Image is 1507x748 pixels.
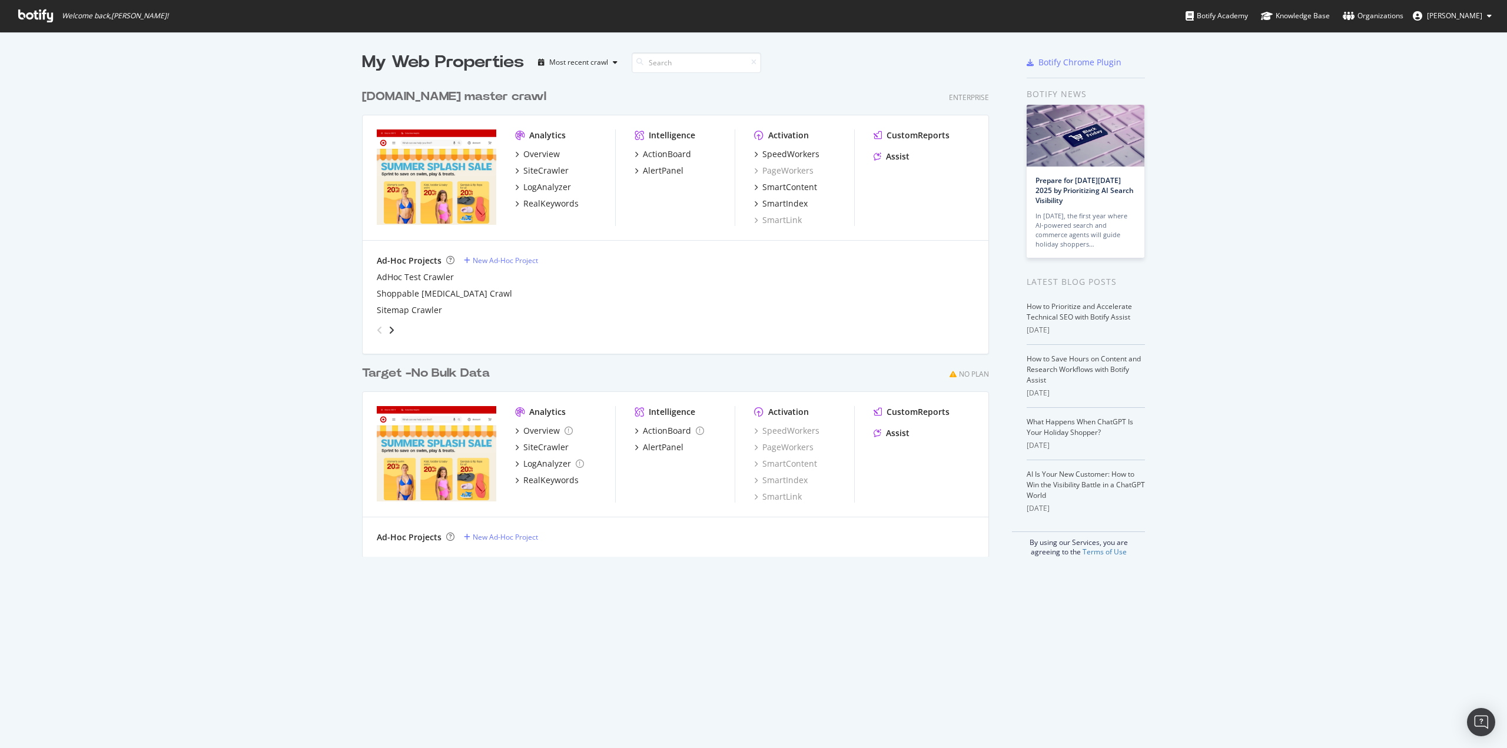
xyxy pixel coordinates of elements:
[1261,10,1330,22] div: Knowledge Base
[62,11,168,21] span: Welcome back, [PERSON_NAME] !
[362,365,490,382] div: Target -No Bulk Data
[473,532,538,542] div: New Ad-Hoc Project
[754,165,814,177] a: PageWorkers
[886,427,909,439] div: Assist
[874,129,950,141] a: CustomReports
[1027,105,1144,167] img: Prepare for Black Friday 2025 by Prioritizing AI Search Visibility
[473,255,538,265] div: New Ad-Hoc Project
[754,491,802,503] a: SmartLink
[762,181,817,193] div: SmartContent
[754,148,819,160] a: SpeedWorkers
[523,474,579,486] div: RealKeywords
[874,427,909,439] a: Assist
[1027,88,1145,101] div: Botify news
[1012,531,1145,557] div: By using our Services, you are agreeing to the
[515,458,584,470] a: LogAnalyzer
[377,304,442,316] a: Sitemap Crawler
[387,324,396,336] div: angle-right
[362,88,551,105] a: [DOMAIN_NAME] master crawl
[515,474,579,486] a: RealKeywords
[529,406,566,418] div: Analytics
[643,165,683,177] div: AlertPanel
[643,148,691,160] div: ActionBoard
[377,406,496,501] img: targetsecondary.com
[874,151,909,162] a: Assist
[874,406,950,418] a: CustomReports
[362,88,546,105] div: [DOMAIN_NAME] master crawl
[377,255,442,267] div: Ad-Hoc Projects
[533,53,622,72] button: Most recent crawl
[362,365,494,382] a: Target -No Bulk Data
[1027,417,1133,437] a: What Happens When ChatGPT Is Your Holiday Shopper?
[464,532,538,542] a: New Ad-Hoc Project
[635,148,691,160] a: ActionBoard
[1427,11,1482,21] span: Eric Cason
[754,214,802,226] a: SmartLink
[523,441,569,453] div: SiteCrawler
[643,441,683,453] div: AlertPanel
[1027,503,1145,514] div: [DATE]
[523,458,571,470] div: LogAnalyzer
[754,474,808,486] a: SmartIndex
[754,425,819,437] a: SpeedWorkers
[635,441,683,453] a: AlertPanel
[1027,275,1145,288] div: Latest Blog Posts
[1027,388,1145,398] div: [DATE]
[1027,469,1145,500] a: AI Is Your New Customer: How to Win the Visibility Battle in a ChatGPT World
[1027,354,1141,385] a: How to Save Hours on Content and Research Workflows with Botify Assist
[1027,56,1121,68] a: Botify Chrome Plugin
[377,531,442,543] div: Ad-Hoc Projects
[515,441,569,453] a: SiteCrawler
[515,181,571,193] a: LogAnalyzer
[1035,211,1136,249] div: In [DATE], the first year where AI-powered search and commerce agents will guide holiday shoppers…
[372,321,387,340] div: angle-left
[1403,6,1501,25] button: [PERSON_NAME]
[515,425,573,437] a: Overview
[1083,547,1127,557] a: Terms of Use
[754,441,814,453] a: PageWorkers
[1186,10,1248,22] div: Botify Academy
[768,129,809,141] div: Activation
[649,129,695,141] div: Intelligence
[762,148,819,160] div: SpeedWorkers
[464,255,538,265] a: New Ad-Hoc Project
[523,198,579,210] div: RealKeywords
[1027,325,1145,335] div: [DATE]
[635,165,683,177] a: AlertPanel
[649,406,695,418] div: Intelligence
[886,151,909,162] div: Assist
[1038,56,1121,68] div: Botify Chrome Plugin
[377,288,512,300] a: Shoppable [MEDICAL_DATA] Crawl
[362,51,524,74] div: My Web Properties
[523,165,569,177] div: SiteCrawler
[362,74,998,557] div: grid
[754,458,817,470] a: SmartContent
[762,198,808,210] div: SmartIndex
[515,148,560,160] a: Overview
[523,181,571,193] div: LogAnalyzer
[1027,440,1145,451] div: [DATE]
[949,92,989,102] div: Enterprise
[377,129,496,225] img: www.target.com
[1027,301,1132,322] a: How to Prioritize and Accelerate Technical SEO with Botify Assist
[377,271,454,283] a: AdHoc Test Crawler
[549,59,608,66] div: Most recent crawl
[768,406,809,418] div: Activation
[643,425,691,437] div: ActionBoard
[754,181,817,193] a: SmartContent
[515,198,579,210] a: RealKeywords
[632,52,761,73] input: Search
[887,129,950,141] div: CustomReports
[635,425,704,437] a: ActionBoard
[523,148,560,160] div: Overview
